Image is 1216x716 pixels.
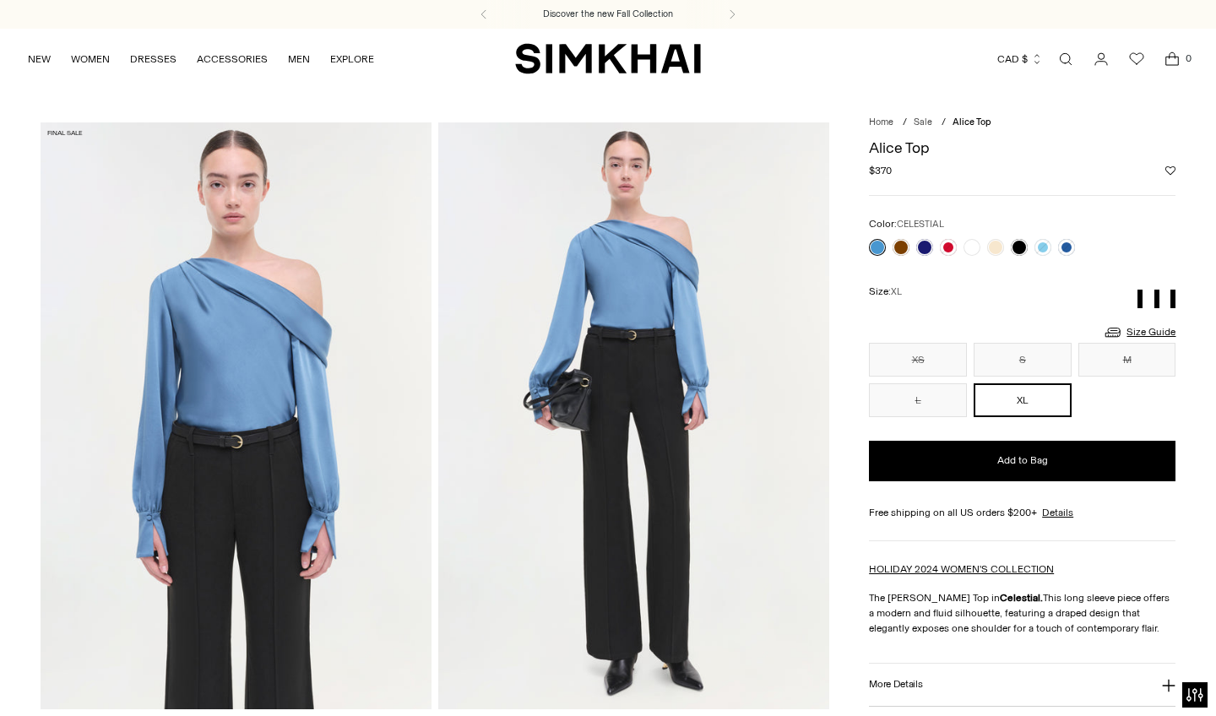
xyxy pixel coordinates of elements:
button: XL [974,383,1072,417]
a: EXPLORE [330,41,374,78]
strong: Celestial. [1000,592,1043,604]
button: CAD $ [997,41,1043,78]
a: Open search modal [1049,42,1083,76]
a: DRESSES [130,41,176,78]
button: L [869,383,967,417]
a: Open cart modal [1155,42,1189,76]
a: HOLIDAY 2024 WOMEN'S COLLECTION [869,563,1054,575]
div: Free shipping on all US orders $200+ [869,505,1175,520]
a: MEN [288,41,310,78]
a: Discover the new Fall Collection [543,8,673,21]
a: SIMKHAI [515,42,701,75]
a: Size Guide [1103,322,1175,343]
span: Add to Bag [997,453,1048,468]
div: / [942,116,946,130]
button: M [1078,343,1176,377]
h3: More Details [869,679,922,690]
nav: breadcrumbs [869,116,1175,130]
img: Alice Top [438,122,829,709]
a: ACCESSORIES [197,41,268,78]
span: XL [891,286,902,297]
img: Alice Top [41,122,432,709]
button: Add to Bag [869,441,1175,481]
span: CELESTIAL [897,219,944,230]
a: Details [1042,505,1073,520]
div: / [903,116,907,130]
a: Sale [914,117,932,127]
button: More Details [869,664,1175,707]
button: XS [869,343,967,377]
span: Alice Top [953,117,991,127]
a: NEW [28,41,51,78]
p: The [PERSON_NAME] Top in This long sleeve piece offers a modern and fluid silhouette, featuring a... [869,590,1175,636]
button: S [974,343,1072,377]
label: Size: [869,284,902,300]
a: Go to the account page [1084,42,1118,76]
a: Wishlist [1120,42,1154,76]
label: Color: [869,216,944,232]
a: Home [869,117,893,127]
span: $370 [869,163,892,178]
a: WOMEN [71,41,110,78]
button: Add to Wishlist [1165,165,1175,176]
h1: Alice Top [869,140,1175,155]
span: 0 [1181,51,1196,66]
